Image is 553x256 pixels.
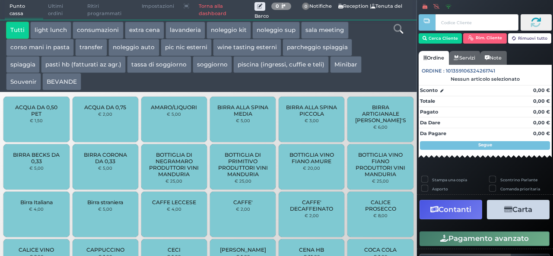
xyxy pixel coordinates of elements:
[508,33,552,44] button: Rimuovi tutto
[432,177,467,183] label: Stampa una copia
[193,56,232,73] button: soggiorno
[487,200,550,219] button: Carta
[137,0,179,13] span: Impostazioni
[6,73,41,90] button: Souvenir
[84,104,126,111] span: ACQUA DA 0,75
[98,165,112,171] small: € 5,00
[286,199,337,212] span: CAFFE' DECAFFEINATO
[235,178,251,183] small: € 25,00
[233,199,253,205] span: CAFFE'
[373,124,388,130] small: € 6,00
[86,247,124,253] span: CAPPUCCINO
[480,51,506,65] a: Note
[5,0,44,20] span: Punto cassa
[303,165,320,171] small: € 20,00
[435,14,518,31] input: Codice Cliente
[29,165,44,171] small: € 5,00
[149,152,200,177] span: BOTTIGLIA DI NEGRAMARO PRODUTTORI VINI MANDURIA
[276,3,279,9] b: 0
[165,178,182,183] small: € 25,00
[299,247,324,253] span: CENA HB
[283,39,352,56] button: parcheggio spiaggia
[42,73,81,90] button: BEVANDE
[420,87,438,94] strong: Sconto
[41,56,126,73] button: pasti hb (fatturati az agr.)
[168,247,181,253] span: CECI
[75,39,107,56] button: transfer
[152,199,196,205] span: CAFFE LECCESE
[372,178,389,183] small: € 25,00
[419,51,449,65] a: Ordine
[478,142,492,148] strong: Segue
[420,231,550,246] button: Pagamento avanzato
[446,67,495,75] span: 101359106324261741
[364,247,397,253] span: COCA COLA
[420,98,435,104] strong: Totale
[108,39,159,56] button: noleggio auto
[167,206,181,212] small: € 4,00
[305,118,319,123] small: € 3,00
[286,152,337,164] span: BOTTIGLIA VINO FIANO AMURE
[463,33,507,44] button: Rim. Cliente
[420,130,446,136] strong: Da Pagare
[6,22,29,39] button: Tutti
[533,98,550,104] strong: 0,00 €
[355,152,406,177] span: BOTTIGLIA VINO FIANO PRODUTTORI VINI MANDURIA
[98,206,112,212] small: € 5,00
[533,87,550,93] strong: 0,00 €
[217,152,269,177] span: BOTTIGLIA DI PRIMITIVO PRODUTTORI VINI MANDURIA
[6,39,74,56] button: corso mani in pasta
[533,120,550,126] strong: 0,00 €
[286,104,337,117] span: BIRRA ALLA SPINA PICCOLA
[194,0,254,20] a: Torna alla dashboard
[220,247,266,253] span: [PERSON_NAME]
[79,152,131,164] span: BIRRA CORONA DA 0,33
[11,104,62,117] span: ACQUA DA 0,50 PET
[533,130,550,136] strong: 0,00 €
[420,120,440,126] strong: Da Dare
[30,118,43,123] small: € 1,50
[233,56,329,73] button: piscina (ingressi, cuffie e teli)
[422,67,445,75] span: Ordine :
[373,213,388,218] small: € 8,00
[236,206,250,212] small: € 2,00
[252,22,300,39] button: noleggio sup
[533,109,550,115] strong: 0,00 €
[167,111,181,117] small: € 5,00
[419,33,462,44] button: Cerca Cliente
[355,104,406,123] span: BIRRA ARTIGIANALE [PERSON_NAME]'S
[30,22,71,39] button: light lunch
[236,118,250,123] small: € 5,00
[6,56,40,73] button: spiaggia
[217,104,269,117] span: BIRRA ALLA SPINA MEDIA
[420,109,438,115] strong: Pagato
[432,186,448,192] label: Asporto
[43,0,83,20] span: Ultimi ordini
[125,22,164,39] button: extra cena
[98,111,112,117] small: € 2,00
[419,76,552,82] div: Nessun articolo selezionato
[500,186,540,192] label: Comanda prioritaria
[11,152,62,164] span: BIRRA BECKS DA 0,33
[165,22,205,39] button: lavanderia
[127,56,191,73] button: tassa di soggiorno
[19,247,54,253] span: CALICE VINO
[161,39,212,56] button: pic nic esterni
[20,199,53,205] span: Birra Italiana
[305,213,319,218] small: € 2,00
[73,22,123,39] button: consumazioni
[29,206,44,212] small: € 4,00
[301,22,348,39] button: sala meeting
[330,56,362,73] button: Minibar
[355,199,406,212] span: CALICE PROSECCO
[207,22,251,39] button: noleggio kit
[87,199,123,205] span: Birra straniera
[151,104,197,111] span: AMARO/LIQUORI
[420,200,482,219] button: Contanti
[449,51,480,65] a: Servizi
[213,39,281,56] button: wine tasting esterni
[500,177,537,183] label: Scontrino Parlante
[83,0,137,20] span: Ritiri programmati
[302,3,310,10] span: 0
